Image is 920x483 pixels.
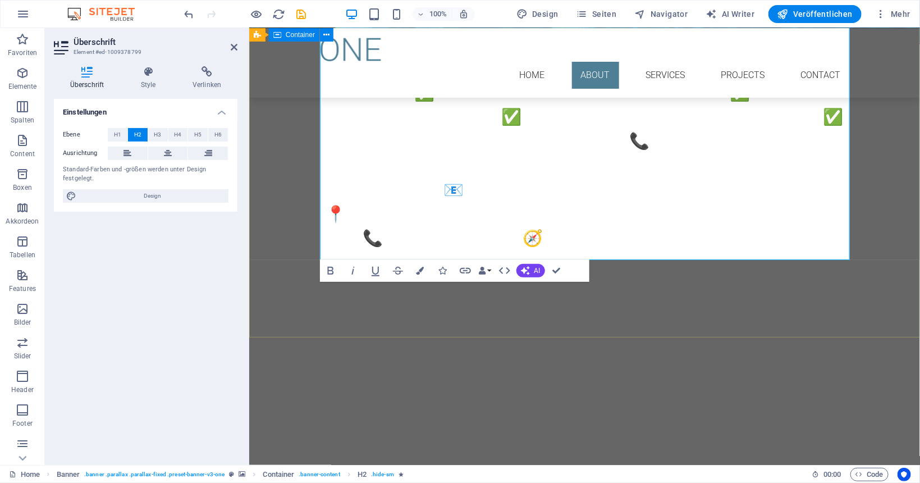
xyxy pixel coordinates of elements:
[134,128,141,142] span: H2
[65,7,149,21] img: Editor Logo
[250,7,263,21] button: Klicke hier, um den Vorschau-Modus zu verlassen
[194,128,202,142] span: H5
[875,8,910,20] span: Mehr
[512,5,563,23] div: Design (Strg+Alt+Y)
[342,259,364,282] button: Kursiv (Ctrl+I)
[11,116,34,125] p: Spalten
[432,259,454,282] button: Icons
[182,7,196,21] button: undo
[9,468,40,481] a: Klick, um Auswahl aufzuheben. Doppelklick öffnet Seitenverwaltung
[387,259,409,282] button: Durchgestrichen
[295,7,308,21] button: save
[74,47,215,57] h3: Element #ed-1009378799
[154,128,162,142] span: H3
[108,128,127,142] button: H1
[516,8,559,20] span: Design
[54,99,237,119] h4: Einstellungen
[128,128,148,142] button: H2
[635,8,688,20] span: Navigator
[272,7,286,21] button: reload
[410,259,431,282] button: Farben
[777,8,853,20] span: Veröffentlichen
[13,183,32,192] p: Boxen
[14,352,31,361] p: Slider
[12,419,33,428] p: Footer
[80,189,225,203] span: Design
[898,468,911,481] button: Usercentrics
[702,5,759,23] button: AI Writer
[429,7,447,21] h6: 100%
[850,468,889,481] button: Code
[208,128,228,142] button: H6
[263,468,295,481] span: Klick zum Auswählen. Doppelklick zum Bearbeiten
[630,5,693,23] button: Navigator
[831,470,833,479] span: :
[365,259,386,282] button: Unterstrichen (Ctrl+U)
[546,259,567,282] button: Confirm (Ctrl+⏎)
[63,189,228,203] button: Design
[823,468,841,481] span: 00 00
[371,468,394,481] span: . hide-sm
[63,165,228,184] div: Standard-Farben und -größen werden unter Design festgelegt.
[812,468,841,481] h6: Session-Zeit
[320,259,341,282] button: Fett (Ctrl+B)
[477,259,493,282] button: Data Bindings
[63,147,108,160] label: Ausrichtung
[11,385,34,394] p: Header
[295,8,308,21] i: Save (Ctrl+S)
[54,66,125,90] h4: Überschrift
[455,259,476,282] button: Link
[299,468,340,481] span: . banner-content
[706,8,755,20] span: AI Writer
[534,267,541,274] span: AI
[8,82,37,91] p: Elemente
[9,284,36,293] p: Features
[413,7,452,21] button: 100%
[57,468,404,481] nav: breadcrumb
[168,128,188,142] button: H4
[768,5,862,23] button: Veröffentlichen
[6,217,39,226] p: Akkordeon
[148,128,168,142] button: H3
[174,128,181,142] span: H4
[459,9,469,19] i: Bei Größenänderung Zoomstufe automatisch an das gewählte Gerät anpassen.
[10,250,35,259] p: Tabellen
[286,31,315,38] span: Container
[176,66,237,90] h4: Verlinken
[84,468,225,481] span: . banner .parallax .parallax-fixed .preset-banner-v3-one
[10,149,35,158] p: Content
[576,8,617,20] span: Seiten
[74,37,237,47] h2: Überschrift
[14,318,31,327] p: Bilder
[871,5,915,23] button: Mehr
[183,8,196,21] i: Rückgängig: Überschrift ändern (Strg+Z)
[358,468,367,481] span: Klick zum Auswählen. Doppelklick zum Bearbeiten
[512,5,563,23] button: Design
[855,468,884,481] span: Code
[229,471,234,477] i: Dieses Element ist ein anpassbares Preset
[125,66,176,90] h4: Style
[214,128,222,142] span: H6
[114,128,121,142] span: H1
[188,128,208,142] button: H5
[57,468,80,481] span: Klick zum Auswählen. Doppelklick zum Bearbeiten
[273,8,286,21] i: Seite neu laden
[572,5,621,23] button: Seiten
[516,264,545,277] button: AI
[8,48,37,57] p: Favoriten
[399,471,404,477] i: Element enthält eine Animation
[63,128,108,142] label: Ebene
[494,259,515,282] button: HTML
[239,471,245,477] i: Element verfügt über einen Hintergrund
